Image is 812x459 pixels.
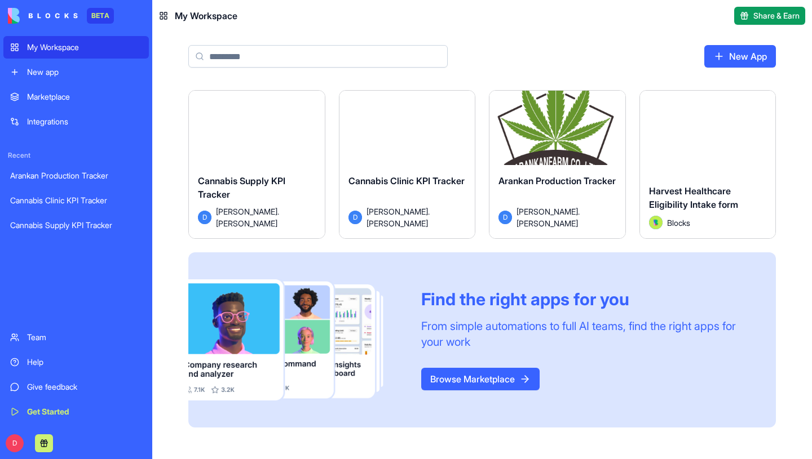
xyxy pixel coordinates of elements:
button: Share & Earn [734,7,805,25]
span: D [498,211,512,224]
div: Cannabis Supply KPI Tracker [10,220,142,231]
span: My Workspace [175,9,237,23]
a: Arankan Production TrackerD[PERSON_NAME].[PERSON_NAME] [489,90,626,239]
img: logo [8,8,78,24]
span: Recent [3,151,149,160]
a: Marketplace [3,86,149,108]
div: Integrations [27,116,142,127]
div: Help [27,356,142,368]
span: [PERSON_NAME].[PERSON_NAME] [517,206,607,229]
a: Cannabis Clinic KPI Tracker [3,189,149,212]
span: D [198,211,211,224]
span: Share & Earn [753,10,800,21]
a: New App [704,45,776,68]
span: [PERSON_NAME].[PERSON_NAME] [216,206,307,229]
div: Team [27,332,142,343]
span: D [6,434,24,452]
div: BETA [87,8,114,24]
div: Cannabis Clinic KPI Tracker [10,195,142,206]
a: Cannabis Supply KPI TrackerD[PERSON_NAME].[PERSON_NAME] [188,90,325,239]
a: Help [3,351,149,373]
div: Get Started [27,406,142,417]
a: BETA [8,8,114,24]
a: Cannabis Supply KPI Tracker [3,214,149,237]
div: My Workspace [27,42,142,53]
img: Frame_181_egmpey.png [188,279,403,400]
span: Cannabis Supply KPI Tracker [198,175,285,200]
span: Cannabis Clinic KPI Tracker [348,175,465,186]
a: Harvest Healthcare Eligibility Intake formAvatarBlocks [639,90,776,239]
div: Find the right apps for you [421,289,749,309]
span: [PERSON_NAME].[PERSON_NAME] [367,206,457,229]
a: Get Started [3,400,149,423]
a: Cannabis Clinic KPI TrackerD[PERSON_NAME].[PERSON_NAME] [339,90,476,239]
a: Browse Marketplace [421,368,540,390]
a: New app [3,61,149,83]
a: Team [3,326,149,349]
a: Give feedback [3,376,149,398]
span: D [348,211,362,224]
div: Arankan Production Tracker [10,170,142,181]
span: Harvest Healthcare Eligibility Intake form [649,185,738,210]
div: From simple automations to full AI teams, find the right apps for your work [421,318,749,350]
img: Avatar [649,216,663,229]
a: Integrations [3,110,149,133]
div: Give feedback [27,381,142,393]
span: Arankan Production Tracker [498,175,616,186]
div: New app [27,66,142,78]
a: Arankan Production Tracker [3,164,149,187]
span: Blocks [667,217,690,229]
div: Marketplace [27,91,142,103]
a: My Workspace [3,36,149,59]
